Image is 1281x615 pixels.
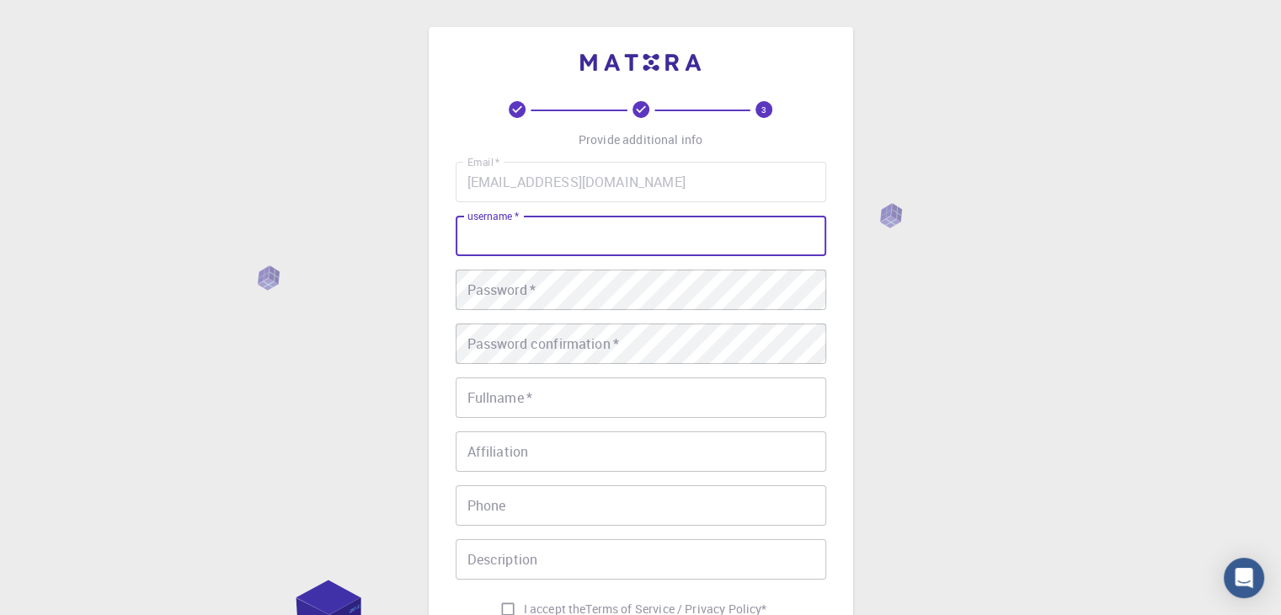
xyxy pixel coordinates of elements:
[579,131,702,148] p: Provide additional info
[467,155,499,169] label: Email
[1224,558,1264,598] div: Open Intercom Messenger
[761,104,766,115] text: 3
[467,209,519,223] label: username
